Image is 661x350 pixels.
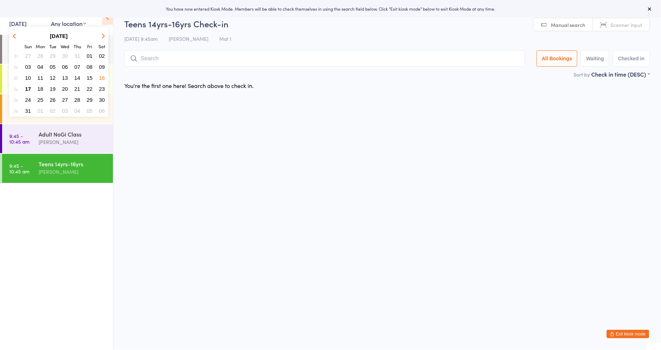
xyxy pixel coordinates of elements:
[84,51,95,61] button: 01
[537,50,578,67] button: All Bookings
[72,95,83,105] button: 28
[96,62,107,72] button: 09
[62,75,68,81] span: 13
[2,124,113,153] a: 9:45 -10:45 amAdult NoGi Class[PERSON_NAME]
[13,75,18,81] em: 33
[72,106,83,116] button: 04
[72,84,83,94] button: 21
[47,62,58,72] button: 05
[124,50,525,67] input: Search
[87,86,93,92] span: 22
[35,62,46,72] button: 04
[60,51,70,61] button: 30
[62,64,68,70] span: 06
[99,64,105,70] span: 09
[62,53,68,59] span: 30
[38,75,44,81] span: 11
[9,20,27,27] a: [DATE]
[13,108,18,114] em: 36
[25,75,31,81] span: 10
[50,97,56,103] span: 26
[25,108,31,114] span: 31
[51,20,86,27] div: Any location
[87,64,93,70] span: 08
[551,21,586,28] span: Manual search
[38,97,44,103] span: 25
[96,95,107,105] button: 30
[35,84,46,94] button: 18
[74,86,80,92] span: 21
[74,53,80,59] span: 31
[87,75,93,81] span: 15
[50,75,56,81] span: 12
[50,33,68,39] strong: [DATE]
[35,106,46,116] button: 01
[87,43,92,49] small: Friday
[49,43,56,49] small: Tuesday
[607,330,649,338] button: Exit kiosk mode
[2,35,113,64] a: 9:00 -9:40 amKids 1 5yrs-6yrs[PERSON_NAME]
[47,106,58,116] button: 02
[60,95,70,105] button: 27
[23,51,34,61] button: 27
[74,108,80,114] span: 04
[72,62,83,72] button: 07
[23,95,34,105] button: 24
[11,6,650,12] div: You have now entered Kiosk Mode. Members will be able to check themselves in using the search fie...
[62,108,68,114] span: 03
[13,97,18,103] em: 35
[60,106,70,116] button: 03
[50,53,56,59] span: 29
[98,43,105,49] small: Saturday
[124,82,254,89] div: You're the first one here! Search above to check in.
[47,95,58,105] button: 26
[87,108,93,114] span: 05
[87,97,93,103] span: 29
[219,35,231,42] span: Mat 1
[25,64,31,70] span: 03
[35,95,46,105] button: 25
[62,86,68,92] span: 20
[25,86,31,92] span: 17
[47,51,58,61] button: 29
[38,108,44,114] span: 01
[50,108,56,114] span: 02
[35,51,46,61] button: 28
[39,160,107,168] div: Teens 14yrs-16yrs
[96,84,107,94] button: 23
[38,86,44,92] span: 18
[50,86,56,92] span: 19
[35,73,46,83] button: 11
[24,43,32,49] small: Sunday
[60,62,70,72] button: 06
[23,62,34,72] button: 03
[47,73,58,83] button: 12
[74,43,81,49] small: Thursday
[61,43,69,49] small: Wednesday
[13,64,18,70] em: 32
[99,53,105,59] span: 02
[99,108,105,114] span: 06
[74,97,80,103] span: 28
[38,64,44,70] span: 04
[72,51,83,61] button: 31
[124,18,650,29] h2: Teens 14yrs-16yrs Check-in
[50,64,56,70] span: 05
[2,94,113,123] a: 9:00 -9:40 amJuniors[PERSON_NAME]
[169,35,208,42] span: [PERSON_NAME]
[60,84,70,94] button: 20
[23,73,34,83] button: 10
[14,53,17,59] em: 31
[74,64,80,70] span: 07
[60,73,70,83] button: 13
[592,70,650,78] div: Check in time (DESC)
[84,73,95,83] button: 15
[613,50,650,67] button: Checked in
[39,138,107,146] div: [PERSON_NAME]
[36,43,45,49] small: Monday
[84,106,95,116] button: 05
[84,95,95,105] button: 29
[124,35,158,42] span: [DATE] 9:45am
[96,73,107,83] button: 16
[38,53,44,59] span: 28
